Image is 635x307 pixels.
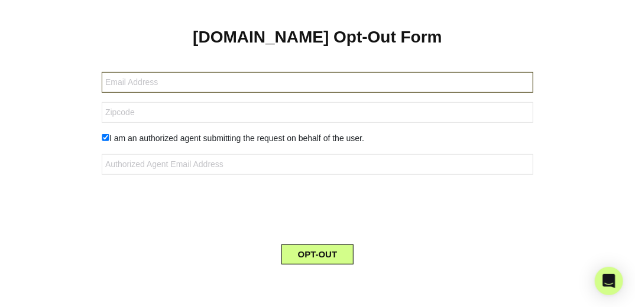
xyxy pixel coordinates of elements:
input: Email Address [102,72,533,93]
h1: [DOMAIN_NAME] Opt-Out Form [18,27,617,47]
div: Open Intercom Messenger [595,267,623,295]
div: I am an authorized agent submitting the request on behalf of the user. [93,132,542,145]
input: Zipcode [102,102,533,123]
iframe: reCAPTCHA [228,184,407,230]
button: OPT-OUT [281,244,354,264]
input: Authorized Agent Email Address [102,154,533,175]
